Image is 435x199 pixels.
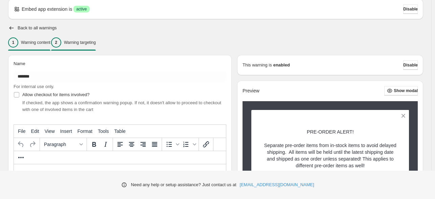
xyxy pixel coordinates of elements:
h2: Preview [243,88,259,94]
p: Embed app extension is [22,6,72,12]
span: Show modal [394,88,418,93]
button: Bold [88,139,100,150]
button: Undo [15,139,27,150]
p: This warning is [243,62,272,68]
body: Rich Text Area. Press ALT-0 for help. [3,5,209,58]
div: 2 [51,37,61,48]
button: Redo [27,139,38,150]
span: Edit [31,129,39,134]
div: Numbered list [180,139,197,150]
span: If checked, the app shows a confirmation warning popup. If not, it doesn't allow to proceed to ch... [22,100,221,112]
p: Warning targeting [64,40,96,45]
span: Insert [60,129,72,134]
iframe: Rich Text Area [14,164,226,186]
span: View [45,129,55,134]
h2: Back to all warnings [18,25,57,31]
span: Tools [98,129,109,134]
span: Table [114,129,125,134]
button: 1Warning content [8,35,50,50]
span: active [76,6,87,12]
span: Allow checkout for items involved? [22,92,90,97]
div: 1 [8,37,18,48]
button: Show modal [384,86,418,95]
strong: enabled [273,62,290,68]
button: Disable [403,4,418,14]
button: Disable [403,60,418,70]
button: Formats [41,139,85,150]
span: For internal use only. [14,84,54,89]
button: 2Warning targeting [51,35,96,50]
span: Disable [403,6,418,12]
p: PRE-ORDER ALERT! [263,129,397,135]
span: Paragraph [44,142,77,147]
button: Align center [126,139,137,150]
button: Align left [114,139,126,150]
button: Insert/edit link [200,139,212,150]
button: Align right [137,139,149,150]
span: Name [14,61,25,66]
a: [EMAIL_ADDRESS][DOMAIN_NAME] [240,181,314,188]
p: Separate pre-order items from in-stock items to avoid delayed shipping. All items will be held un... [263,142,397,169]
button: More... [15,152,27,163]
span: Format [77,129,92,134]
p: Warning content [21,40,50,45]
button: Italic [100,139,111,150]
button: Justify [149,139,160,150]
div: Bullet list [163,139,180,150]
span: File [18,129,26,134]
span: Disable [403,62,418,68]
